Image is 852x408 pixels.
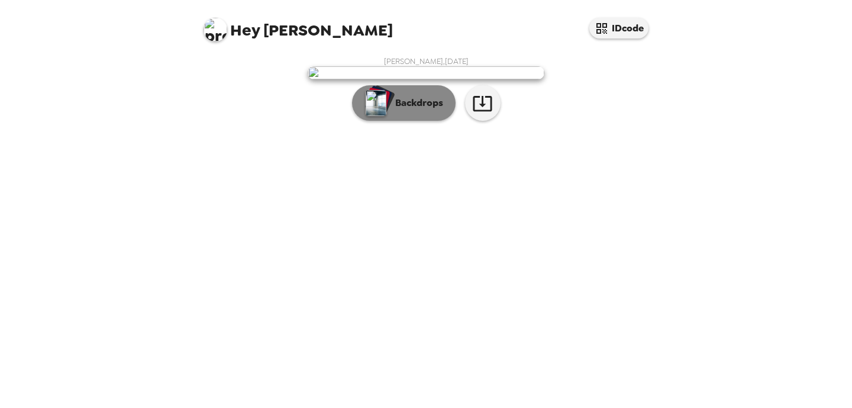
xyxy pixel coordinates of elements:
[389,96,443,110] p: Backdrops
[204,18,227,41] img: profile pic
[352,85,456,121] button: Backdrops
[589,18,648,38] button: IDcode
[384,56,469,66] span: [PERSON_NAME] , [DATE]
[204,12,393,38] span: [PERSON_NAME]
[230,20,260,41] span: Hey
[308,66,544,79] img: user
